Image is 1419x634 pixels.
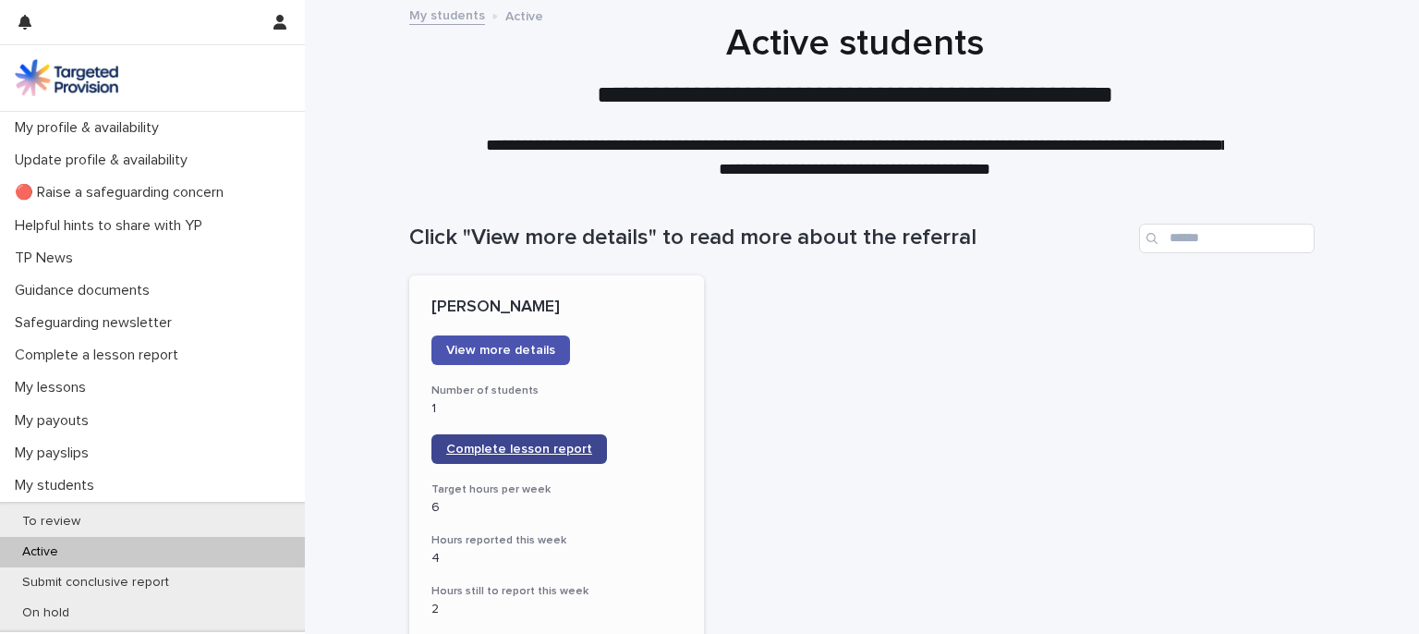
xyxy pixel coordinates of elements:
p: Active [505,5,543,25]
h3: Hours still to report this week [431,584,682,599]
p: 1 [431,401,682,417]
p: Submit conclusive report [7,575,184,591]
p: To review [7,514,95,530]
p: My payslips [7,445,103,462]
p: 4 [431,551,682,567]
p: [PERSON_NAME] [431,298,682,318]
p: Complete a lesson report [7,347,193,364]
h3: Hours reported this week [431,533,682,548]
span: View more details [446,344,555,357]
a: My students [409,4,485,25]
p: On hold [7,605,84,621]
h1: Active students [402,21,1307,66]
input: Search [1139,224,1315,253]
p: TP News [7,250,88,267]
p: My students [7,477,109,494]
p: Helpful hints to share with YP [7,217,217,235]
p: 🔴 Raise a safeguarding concern [7,184,238,201]
p: My payouts [7,412,103,430]
p: Guidance documents [7,282,164,299]
h3: Number of students [431,384,682,398]
p: 6 [431,500,682,516]
a: View more details [431,335,570,365]
img: M5nRWzHhSzIhMunXDL62 [15,59,118,96]
p: 2 [431,602,682,617]
p: My profile & availability [7,119,174,137]
p: Active [7,544,73,560]
p: My lessons [7,379,101,396]
span: Complete lesson report [446,443,592,456]
h1: Click "View more details" to read more about the referral [409,225,1132,251]
a: Complete lesson report [431,434,607,464]
p: Update profile & availability [7,152,202,169]
h3: Target hours per week [431,482,682,497]
p: Safeguarding newsletter [7,314,187,332]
